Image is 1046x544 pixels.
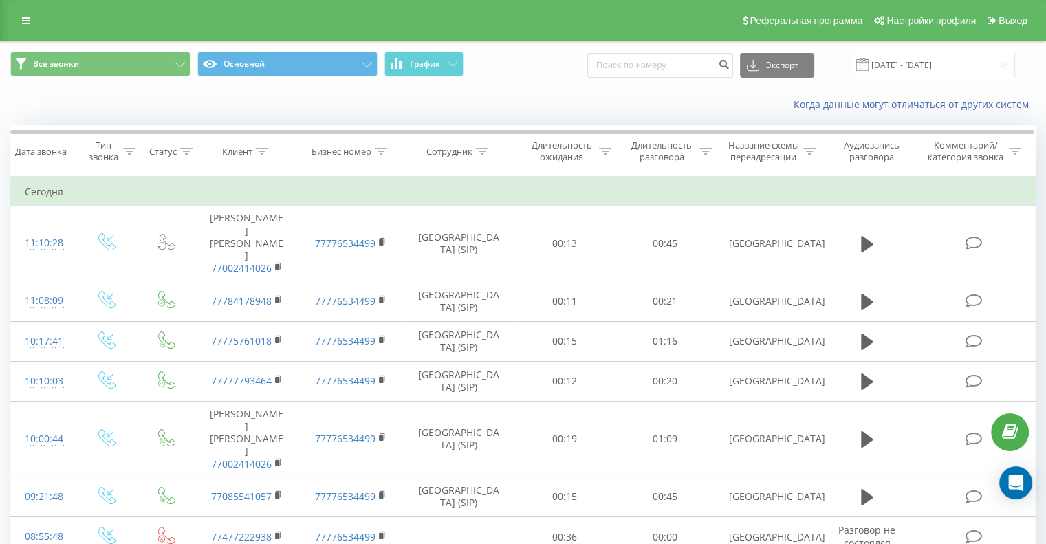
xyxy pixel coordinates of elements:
[211,294,272,307] a: 77784178948
[384,52,464,76] button: График
[149,146,177,157] div: Статус
[627,140,696,163] div: Длительность разговора
[211,374,272,387] a: 77777793464
[312,146,371,157] div: Бизнес номер
[197,52,378,76] button: Основной
[715,477,818,516] td: [GEOGRAPHIC_DATA]
[315,490,375,503] a: 77776534499
[403,206,515,281] td: [GEOGRAPHIC_DATA] (SIP)
[25,287,61,314] div: 11:08:09
[515,206,615,281] td: 00:13
[403,401,515,477] td: [GEOGRAPHIC_DATA] (SIP)
[587,53,733,78] input: Поиск по номеру
[615,281,715,321] td: 00:21
[794,98,1036,111] a: Когда данные могут отличаться от других систем
[211,457,272,470] a: 77002414026
[515,321,615,361] td: 00:15
[211,261,272,274] a: 77002414026
[715,281,818,321] td: [GEOGRAPHIC_DATA]
[515,401,615,477] td: 00:19
[715,321,818,361] td: [GEOGRAPHIC_DATA]
[615,477,715,516] td: 00:45
[410,59,440,69] span: График
[315,432,375,445] a: 77776534499
[315,237,375,250] a: 77776534499
[426,146,472,157] div: Сотрудник
[33,58,79,69] span: Все звонки
[403,361,515,401] td: [GEOGRAPHIC_DATA] (SIP)
[25,426,61,453] div: 10:00:44
[315,530,375,543] a: 77776534499
[11,178,1036,206] td: Сегодня
[615,206,715,281] td: 00:45
[222,146,252,157] div: Клиент
[999,15,1027,26] span: Выход
[925,140,1005,163] div: Комментарий/категория звонка
[25,368,61,395] div: 10:10:03
[403,281,515,321] td: [GEOGRAPHIC_DATA] (SIP)
[999,466,1032,499] div: Open Intercom Messenger
[515,281,615,321] td: 00:11
[315,334,375,347] a: 77776534499
[831,140,912,163] div: Аудиозапись разговора
[25,483,61,510] div: 09:21:48
[515,477,615,516] td: 00:15
[211,530,272,543] a: 77477222938
[715,361,818,401] td: [GEOGRAPHIC_DATA]
[886,15,976,26] span: Настройки профиля
[315,374,375,387] a: 77776534499
[195,401,298,477] td: [PERSON_NAME] [PERSON_NAME]
[615,321,715,361] td: 01:16
[527,140,596,163] div: Длительность ожидания
[728,140,800,163] div: Название схемы переадресации
[211,334,272,347] a: 77775761018
[195,206,298,281] td: [PERSON_NAME] [PERSON_NAME]
[211,490,272,503] a: 77085541057
[15,146,67,157] div: Дата звонка
[403,321,515,361] td: [GEOGRAPHIC_DATA] (SIP)
[10,52,190,76] button: Все звонки
[715,401,818,477] td: [GEOGRAPHIC_DATA]
[25,230,61,257] div: 11:10:28
[750,15,862,26] span: Реферальная программа
[403,477,515,516] td: [GEOGRAPHIC_DATA] (SIP)
[615,361,715,401] td: 00:20
[615,401,715,477] td: 01:09
[715,206,818,281] td: [GEOGRAPHIC_DATA]
[740,53,814,78] button: Экспорт
[25,328,61,355] div: 10:17:41
[87,140,119,163] div: Тип звонка
[515,361,615,401] td: 00:12
[315,294,375,307] a: 77776534499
